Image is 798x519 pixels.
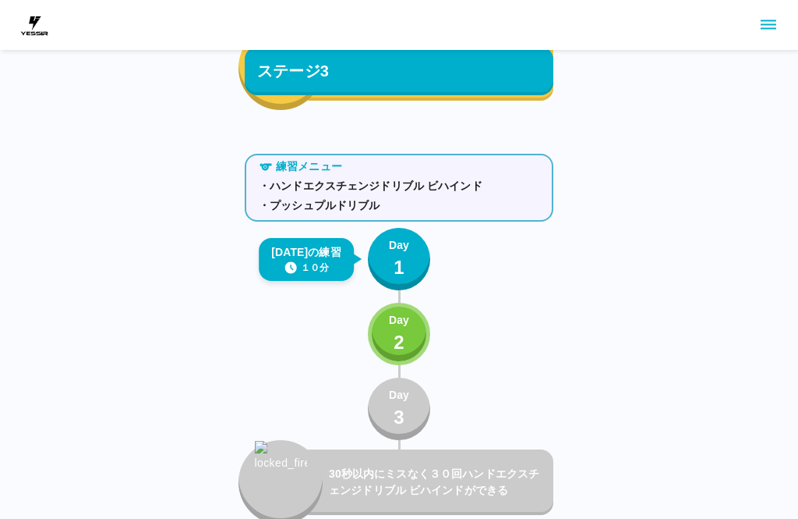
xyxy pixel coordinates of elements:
[368,228,430,290] button: Day1
[259,178,539,194] p: ・ハンドエクスチェンジドリブル ビハインド
[238,26,323,110] button: fire_icon
[389,312,409,329] p: Day
[257,59,329,83] p: ステージ3
[368,303,430,365] button: Day2
[271,244,341,261] p: [DATE]の練習
[394,329,404,357] p: 2
[276,158,342,175] p: 練習メニュー
[301,261,329,275] p: １０分
[394,403,404,432] p: 3
[394,254,404,282] p: 1
[389,387,409,403] p: Day
[389,237,409,254] p: Day
[19,9,50,41] img: dummy
[255,441,307,505] img: locked_fire_icon
[329,466,547,499] p: 30秒以内にミスなく３０回ハンドエクスチェンジドリブル ビハインドができる
[259,197,539,214] p: ・プッシュプルドリブル
[368,378,430,440] button: Day3
[755,12,782,38] button: sidemenu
